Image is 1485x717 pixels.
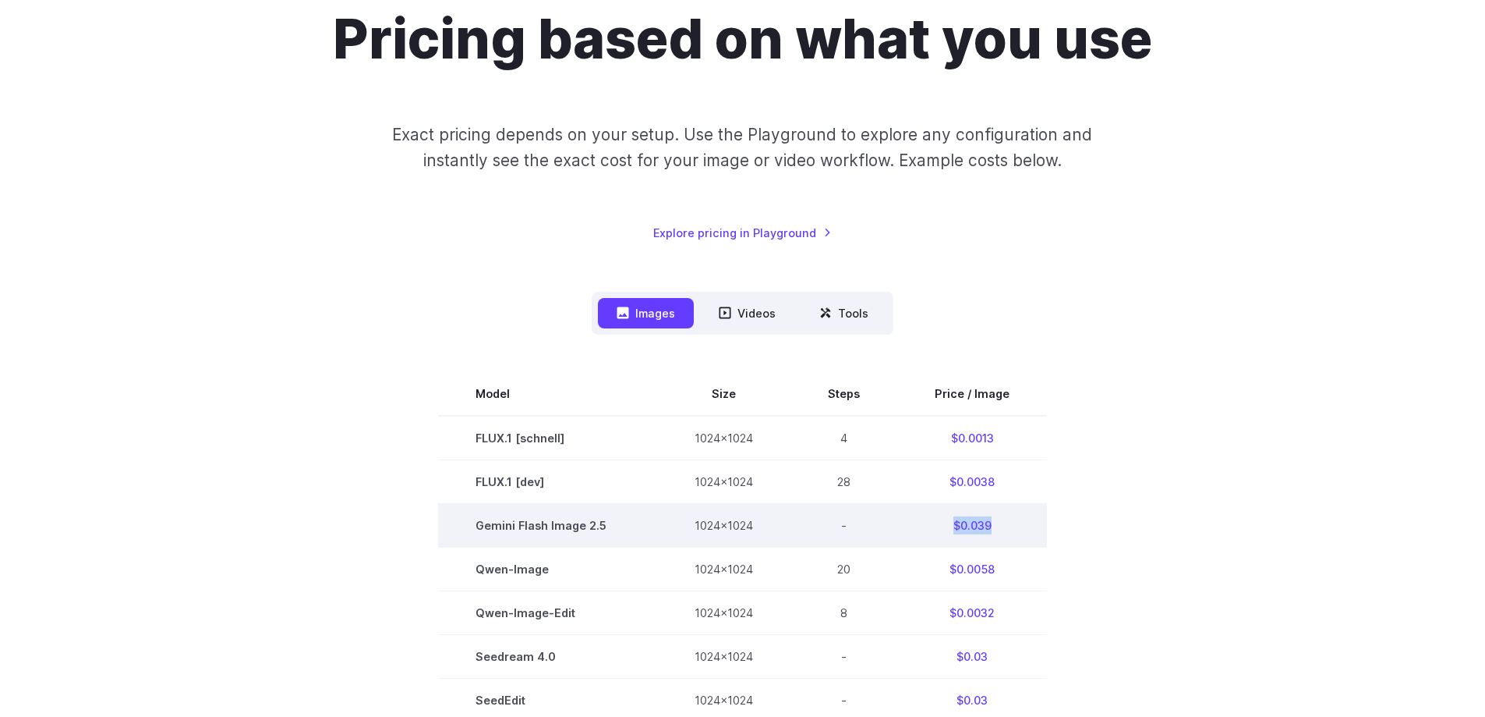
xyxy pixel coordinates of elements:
[657,503,790,547] td: 1024x1024
[438,372,657,416] th: Model
[438,416,657,460] td: FLUX.1 [schnell]
[657,635,790,679] td: 1024x1024
[897,460,1047,503] td: $0.0038
[476,516,620,534] span: Gemini Flash Image 2.5
[790,460,897,503] td: 28
[897,591,1047,634] td: $0.0032
[362,122,1122,174] p: Exact pricing depends on your setup. Use the Playground to explore any configuration and instantl...
[438,635,657,679] td: Seedream 4.0
[790,547,897,591] td: 20
[657,416,790,460] td: 1024x1024
[897,635,1047,679] td: $0.03
[657,547,790,591] td: 1024x1024
[790,372,897,416] th: Steps
[653,224,832,242] a: Explore pricing in Playground
[438,591,657,634] td: Qwen-Image-Edit
[657,591,790,634] td: 1024x1024
[790,635,897,679] td: -
[801,298,887,328] button: Tools
[897,416,1047,460] td: $0.0013
[333,6,1152,72] h1: Pricing based on what you use
[657,460,790,503] td: 1024x1024
[897,547,1047,591] td: $0.0058
[790,591,897,634] td: 8
[897,372,1047,416] th: Price / Image
[790,503,897,547] td: -
[897,503,1047,547] td: $0.039
[598,298,694,328] button: Images
[657,372,790,416] th: Size
[790,416,897,460] td: 4
[438,460,657,503] td: FLUX.1 [dev]
[700,298,794,328] button: Videos
[438,547,657,591] td: Qwen-Image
